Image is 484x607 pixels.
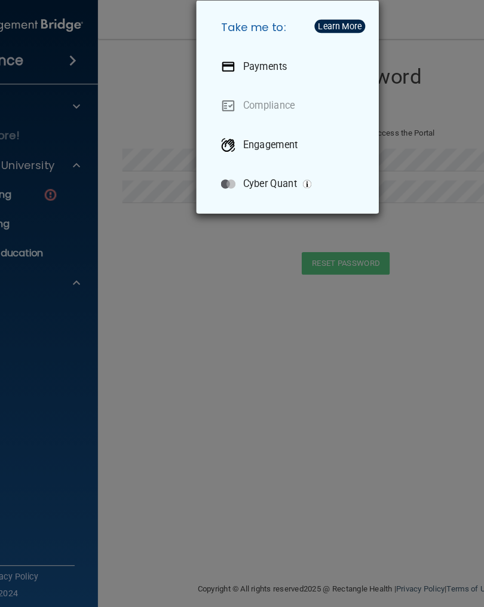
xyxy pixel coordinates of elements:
a: Compliance [206,87,360,120]
p: Cyber Quant [237,174,290,186]
a: Engagement [206,125,360,158]
a: Cyber Quant [206,163,360,197]
div: Learn More [311,22,353,30]
button: Learn More [307,19,357,32]
a: Payments [206,48,360,82]
h5: Take me to: [206,10,360,44]
p: Payments [237,59,280,71]
p: Engagement [237,136,291,148]
iframe: Drift Widget Chat Controller [277,522,470,570]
